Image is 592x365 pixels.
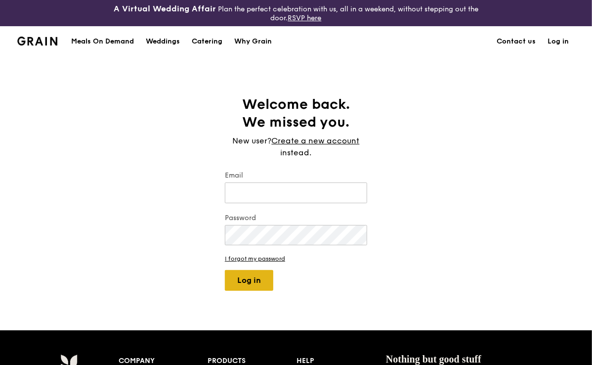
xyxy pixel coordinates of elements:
button: Log in [225,270,273,291]
div: Meals On Demand [71,27,134,56]
label: Email [225,171,367,181]
a: RSVP here [288,14,322,22]
span: Nothing but good stuff [386,354,481,365]
a: Create a new account [272,135,360,147]
a: Catering [186,27,228,56]
div: Why Grain [234,27,272,56]
a: Weddings [140,27,186,56]
span: New user? [233,136,272,145]
label: Password [225,213,367,223]
div: Catering [192,27,222,56]
img: Grain [17,37,57,46]
a: Contact us [491,27,542,56]
h3: A Virtual Wedding Affair [114,4,216,14]
div: Plan the perfect celebration with us, all in a weekend, without stepping out the door. [99,4,494,22]
a: Log in [542,27,575,56]
h1: Welcome back. We missed you. [225,95,367,131]
a: Why Grain [228,27,278,56]
div: Weddings [146,27,180,56]
span: instead. [281,148,312,157]
a: GrainGrain [17,26,57,55]
a: I forgot my password [225,255,367,262]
